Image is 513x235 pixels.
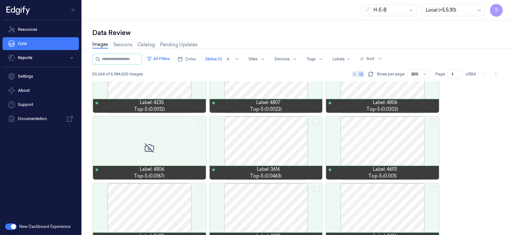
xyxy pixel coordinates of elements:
[3,51,79,64] button: Reports
[144,54,172,64] button: All Filters
[160,41,198,48] a: Pending Updates
[490,4,503,17] button: S
[197,186,203,192] button: Select row
[313,186,320,192] button: Select row
[3,23,79,36] a: Resources
[435,71,445,77] span: Page
[368,173,397,179] span: top-5 (0.001)
[175,54,199,64] button: Dates
[3,70,79,83] a: Settings
[197,119,203,126] button: Select row
[185,56,196,62] span: Dates
[377,71,405,77] p: Rows per page
[366,106,398,113] span: top-5 (0.0202)
[373,166,397,173] span: Label: 4693
[430,119,436,126] button: Select row
[3,37,79,50] a: Data
[373,99,397,106] span: Label: 4806
[134,106,165,113] span: top-5 (0.0012)
[92,71,143,77] span: 50,634 of 5,984,530 Images
[3,84,79,97] button: About
[313,119,320,126] button: Select row
[3,98,79,111] a: Support
[69,5,79,15] button: Toggle Navigation
[138,41,155,48] a: Catalog
[257,166,280,173] span: Label: 3616
[113,41,132,48] a: Sessions
[140,99,164,106] span: Label: 4235
[481,70,500,79] nav: pagination
[250,106,282,113] span: top-5 (0.0022)
[250,173,282,179] span: top-5 (0.0463)
[256,99,281,106] span: Label: 4807
[134,173,164,179] span: top-5 (0.0167)
[3,112,79,125] a: Documentation
[140,166,164,173] span: Label: 4806
[92,41,108,48] a: Images
[491,70,500,79] button: Go to next page
[466,71,476,77] span: of 254
[430,186,436,192] button: Select row
[92,28,503,37] div: Data Review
